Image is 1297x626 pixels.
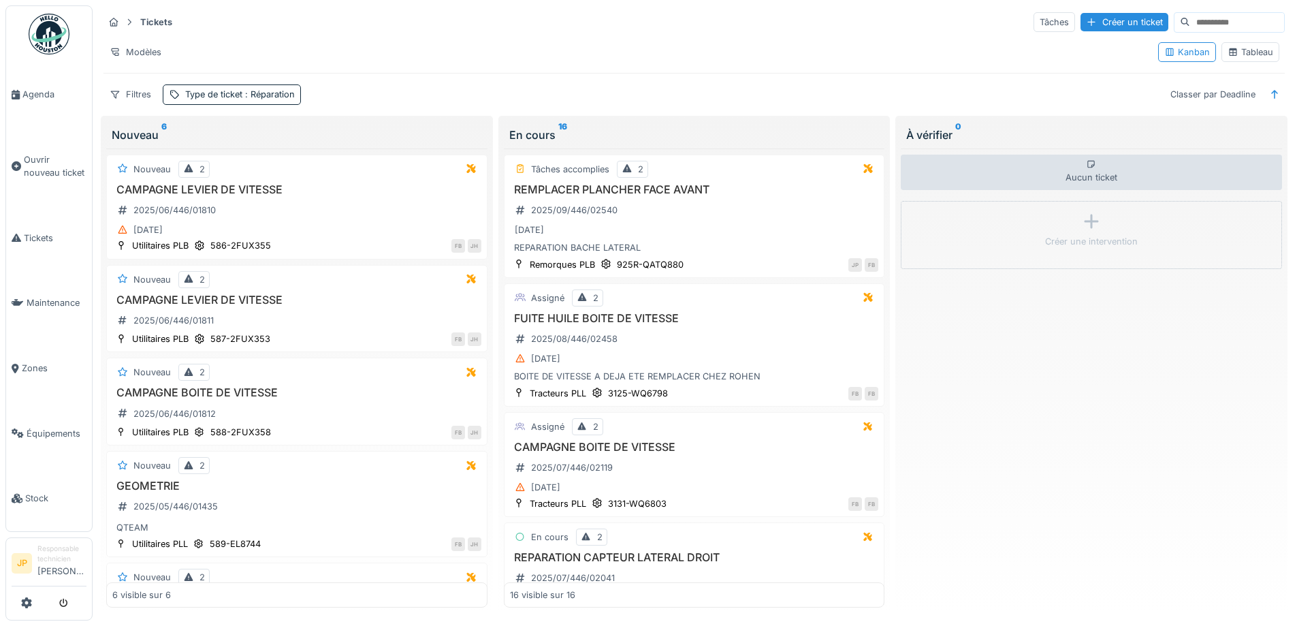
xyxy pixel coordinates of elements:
sup: 0 [955,127,961,143]
div: Utilitaires PLB [132,332,189,345]
div: JP [848,258,862,272]
div: Kanban [1164,46,1210,59]
div: FB [848,497,862,511]
a: Ouvrir nouveau ticket [6,127,92,206]
a: Agenda [6,62,92,127]
div: Nouveau [133,163,171,176]
div: Assigné [531,292,564,304]
img: Badge_color-CXgf-gQk.svg [29,14,69,54]
h3: CAMPAGNE LEVIER DE VITESSE [112,183,481,196]
h3: REPARATION CAPTEUR LATERAL DROIT [510,551,879,564]
span: Agenda [22,88,86,101]
div: 2025/09/446/02540 [531,204,618,217]
div: Assigné [531,420,564,433]
div: En cours [509,127,880,143]
div: Utilitaires PLL [132,537,188,550]
span: Tickets [24,232,86,245]
div: 589-EL8744 [210,537,261,550]
div: FB [451,332,465,346]
h3: GEOMETRIE [112,480,481,492]
div: 588-2FUX358 [210,426,271,439]
h3: FUITE HUILE BOITE DE VITESSE [510,312,879,325]
div: Nouveau [133,459,171,472]
a: Stock [6,466,92,531]
div: Tableau [1228,46,1273,59]
div: 2 [199,273,205,286]
a: Maintenance [6,270,92,336]
div: FB [451,426,465,439]
div: REPARATION BACHE LATERAL [510,241,879,254]
span: Zones [22,362,86,375]
a: JP Responsable technicien[PERSON_NAME] [12,544,86,586]
div: [DATE] [531,481,560,494]
div: FB [848,387,862,401]
span: Ouvrir nouveau ticket [24,153,86,179]
div: Filtres [103,84,157,104]
div: FB [451,239,465,253]
div: 2 [593,420,598,433]
div: 2025/07/446/02119 [531,461,613,474]
div: Nouveau [133,571,171,584]
div: [DATE] [515,223,544,236]
div: FB [451,537,465,551]
div: 2025/06/446/01810 [133,204,216,217]
div: JH [468,332,481,346]
div: Tâches [1034,12,1075,32]
div: JH [468,426,481,439]
div: JH [468,537,481,551]
a: Tickets [6,206,92,271]
li: [PERSON_NAME] [37,544,86,583]
div: Créer un ticket [1080,13,1168,31]
span: Équipements [27,427,86,440]
div: 2025/08/446/02458 [531,332,618,345]
h3: CAMPAGNE BOITE DE VITESSE [112,386,481,399]
span: Stock [25,492,86,505]
div: 587-2FUX353 [210,332,270,345]
div: FB [865,387,878,401]
div: Utilitaires PLB [132,239,189,252]
sup: 16 [558,127,567,143]
span: Maintenance [27,296,86,309]
div: Aucun ticket [901,155,1282,190]
div: Créer une intervention [1045,235,1138,248]
div: Tracteurs PLL [530,497,586,510]
div: 2 [199,366,205,379]
div: Classer par Deadline [1164,84,1262,104]
div: Type de ticket [185,88,295,101]
div: FB [865,497,878,511]
div: FB [865,258,878,272]
div: Nouveau [112,127,482,143]
strong: Tickets [135,16,178,29]
div: 2 [199,163,205,176]
span: : Réparation [242,89,295,99]
div: 2025/06/446/01811 [133,314,214,327]
div: Nouveau [133,366,171,379]
div: 2 [638,163,643,176]
div: Responsable technicien [37,544,86,565]
div: [DATE] [531,352,560,365]
div: Modèles [103,42,167,62]
li: JP [12,553,32,574]
sup: 6 [161,127,167,143]
div: 2025/05/446/01435 [133,500,218,513]
div: Tracteurs PLL [530,387,586,400]
a: Équipements [6,401,92,467]
div: 2 [597,531,603,544]
div: [DATE] [133,223,163,236]
div: 3131-WQ6803 [608,497,667,510]
div: 16 visible sur 16 [510,589,575,601]
div: Tâches accomplies [531,163,609,176]
div: 2 [199,459,205,472]
div: À vérifier [906,127,1277,143]
div: 3125-WQ6798 [608,387,668,400]
div: 2025/06/446/01812 [133,407,216,420]
div: QTEAM [112,521,481,534]
div: 925R-QATQ880 [617,258,684,271]
div: 6 visible sur 6 [112,589,171,601]
div: BOITE DE VITESSE A DEJA ETE REMPLACER CHEZ ROHEN [510,370,879,383]
h3: REMPLACER PLANCHER FACE AVANT [510,183,879,196]
div: 2 [199,571,205,584]
div: JH [468,239,481,253]
h3: CAMPAGNE LEVIER DE VITESSE [112,294,481,307]
div: 2025/07/446/02041 [531,572,615,584]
